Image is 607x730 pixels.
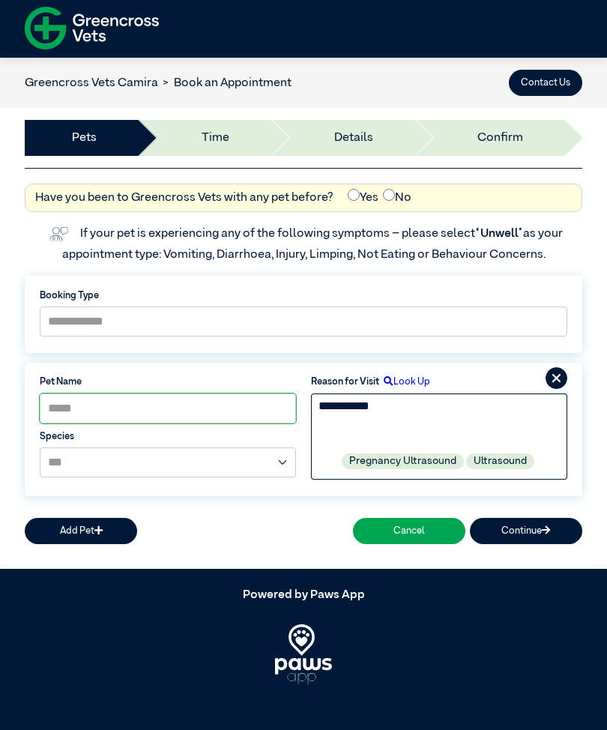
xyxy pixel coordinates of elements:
label: Look Up [379,375,430,389]
a: Greencross Vets Camira [25,77,158,89]
label: Have you been to Greencross Vets with any pet before? [35,189,333,207]
button: Cancel [353,518,465,544]
img: vet [44,222,73,246]
img: PawsApp [275,624,333,684]
input: No [383,189,395,201]
button: Continue [470,518,582,544]
label: Species [40,429,296,444]
label: No [383,189,411,207]
label: Booking Type [40,289,567,303]
button: Add Pet [25,518,137,544]
label: Yes [348,189,378,207]
button: Contact Us [509,70,582,96]
label: Pregnancy Ultrasound [342,453,464,469]
label: Ultrasound [466,453,534,469]
label: Pet Name [40,375,296,389]
input: Yes [348,189,360,201]
img: f-logo [25,2,159,54]
label: Reason for Visit [311,375,379,389]
span: “Unwell” [475,228,523,240]
li: Book an Appointment [158,74,292,92]
nav: breadcrumb [25,74,292,92]
a: Pets [72,129,97,147]
h5: Powered by Paws App [25,588,582,603]
label: If your pet is experiencing any of the following symptoms – please select as your appointment typ... [62,228,565,261]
